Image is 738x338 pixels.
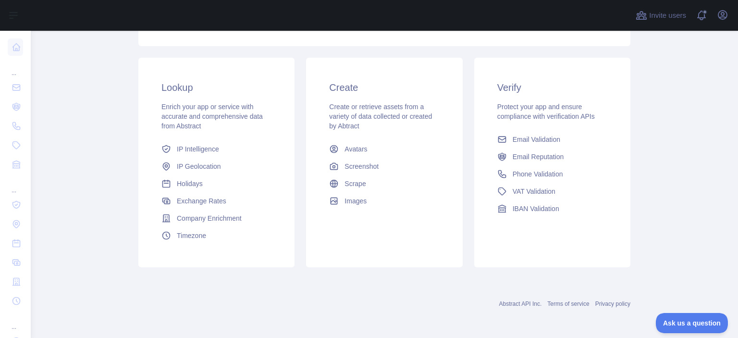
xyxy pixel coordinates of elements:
[513,169,563,179] span: Phone Validation
[161,81,271,94] h3: Lookup
[344,179,366,188] span: Scrape
[329,103,432,130] span: Create or retrieve assets from a variety of data collected or created by Abtract
[513,204,559,213] span: IBAN Validation
[158,192,275,210] a: Exchange Rates
[325,140,443,158] a: Avatars
[513,135,560,144] span: Email Validation
[595,300,630,307] a: Privacy policy
[158,227,275,244] a: Timezone
[158,210,275,227] a: Company Enrichment
[8,312,23,331] div: ...
[493,200,611,217] a: IBAN Validation
[649,10,686,21] span: Invite users
[493,148,611,165] a: Email Reputation
[513,187,555,196] span: VAT Validation
[329,81,439,94] h3: Create
[513,152,564,162] span: Email Reputation
[158,175,275,192] a: Holidays
[158,158,275,175] a: IP Geolocation
[344,196,367,206] span: Images
[325,158,443,175] a: Screenshot
[161,103,263,130] span: Enrich your app or service with accurate and comprehensive data from Abstract
[344,162,379,171] span: Screenshot
[497,81,607,94] h3: Verify
[499,300,542,307] a: Abstract API Inc.
[177,196,226,206] span: Exchange Rates
[177,144,219,154] span: IP Intelligence
[177,213,242,223] span: Company Enrichment
[158,140,275,158] a: IP Intelligence
[8,58,23,77] div: ...
[497,103,595,120] span: Protect your app and ensure compliance with verification APIs
[656,313,728,333] iframe: Toggle Customer Support
[493,165,611,183] a: Phone Validation
[493,183,611,200] a: VAT Validation
[177,179,203,188] span: Holidays
[634,8,688,23] button: Invite users
[547,300,589,307] a: Terms of service
[177,231,206,240] span: Timezone
[344,144,367,154] span: Avatars
[325,175,443,192] a: Scrape
[493,131,611,148] a: Email Validation
[325,192,443,210] a: Images
[8,175,23,194] div: ...
[177,162,221,171] span: IP Geolocation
